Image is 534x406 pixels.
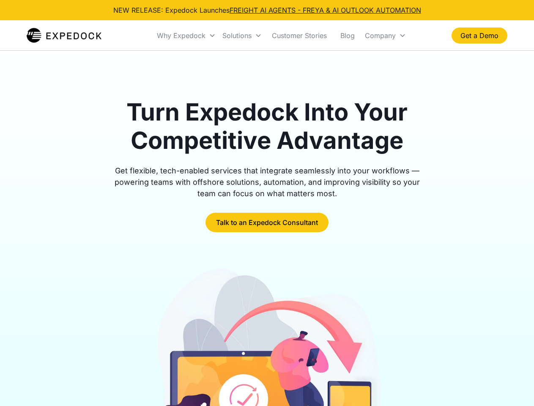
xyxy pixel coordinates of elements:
[222,31,252,40] div: Solutions
[205,213,329,232] a: Talk to an Expedock Consultant
[113,5,421,15] div: NEW RELEASE: Expedock Launches
[105,165,430,199] div: Get flexible, tech-enabled services that integrate seamlessly into your workflows — powering team...
[219,21,265,50] div: Solutions
[230,6,421,14] a: FREIGHT AI AGENTS - FREYA & AI OUTLOOK AUTOMATION
[27,27,101,44] img: Expedock Logo
[452,27,507,44] a: Get a Demo
[105,98,430,155] h1: Turn Expedock Into Your Competitive Advantage
[27,27,101,44] a: home
[492,365,534,406] iframe: Chat Widget
[361,21,409,50] div: Company
[365,31,396,40] div: Company
[265,21,334,50] a: Customer Stories
[153,21,219,50] div: Why Expedock
[334,21,361,50] a: Blog
[157,31,205,40] div: Why Expedock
